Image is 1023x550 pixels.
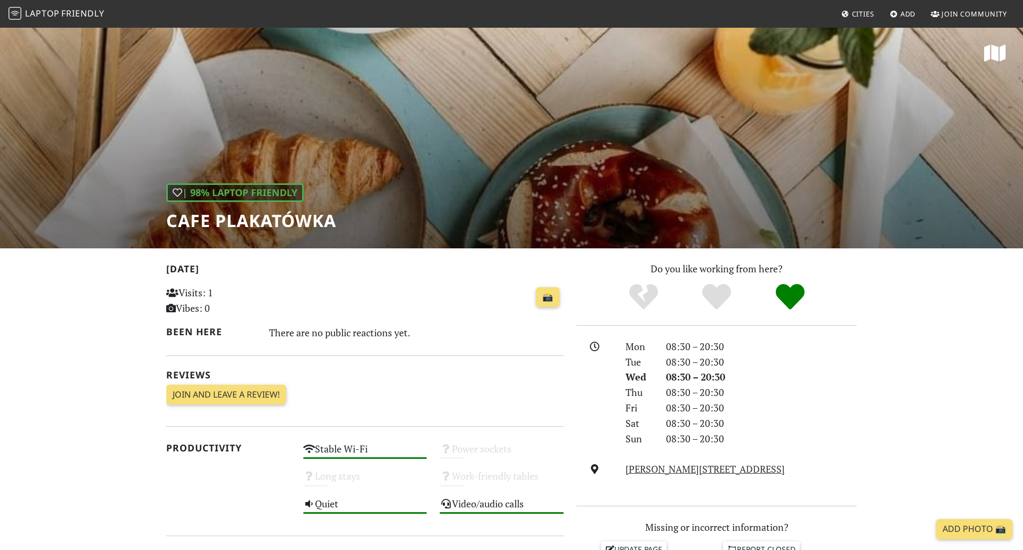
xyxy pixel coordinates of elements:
[941,9,1007,19] span: Join Community
[269,324,564,341] div: There are no public reactions yet.
[660,385,863,400] div: 08:30 – 20:30
[166,385,286,405] a: Join and leave a review!
[297,467,434,495] div: Long stays
[660,416,863,431] div: 08:30 – 20:30
[166,263,564,279] h2: [DATE]
[166,183,304,202] div: | 98% Laptop Friendly
[9,7,21,20] img: LaptopFriendly
[837,4,879,23] a: Cities
[619,369,660,385] div: Wed
[626,463,785,475] a: [PERSON_NAME][STREET_ADDRESS]
[886,4,920,23] a: Add
[660,431,863,447] div: 08:30 – 20:30
[619,354,660,370] div: Tue
[433,440,570,467] div: Power sockets
[660,369,863,385] div: 08:30 – 20:30
[619,400,660,416] div: Fri
[936,519,1012,539] a: Add Photo 📸
[619,385,660,400] div: Thu
[9,5,104,23] a: LaptopFriendly LaptopFriendly
[753,282,827,312] div: Definitely!
[166,369,564,381] h2: Reviews
[297,440,434,467] div: Stable Wi-Fi
[536,287,559,308] a: 📸
[25,7,60,19] span: Laptop
[619,416,660,431] div: Sat
[660,354,863,370] div: 08:30 – 20:30
[660,400,863,416] div: 08:30 – 20:30
[577,261,857,277] p: Do you like working from here?
[433,495,570,522] div: Video/audio calls
[433,467,570,495] div: Work-friendly tables
[297,495,434,522] div: Quiet
[619,339,660,354] div: Mon
[619,431,660,447] div: Sun
[61,7,104,19] span: Friendly
[927,4,1011,23] a: Join Community
[900,9,916,19] span: Add
[852,9,874,19] span: Cities
[577,520,857,535] p: Missing or incorrect information?
[166,285,290,316] p: Visits: 1 Vibes: 0
[166,211,336,231] h1: Cafe Plakatówka
[166,442,290,454] h2: Productivity
[607,282,680,312] div: No
[680,282,753,312] div: Yes
[660,339,863,354] div: 08:30 – 20:30
[166,326,256,337] h2: Been here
